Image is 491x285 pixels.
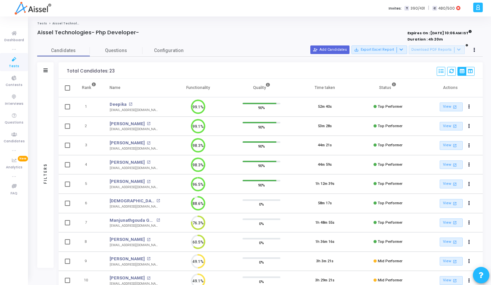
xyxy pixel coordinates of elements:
button: Actions [464,102,474,112]
span: 0% [259,278,264,285]
button: Download PDF Reports [409,45,465,54]
div: [EMAIL_ADDRESS][DOMAIN_NAME] [110,127,160,132]
span: Mid Performer [378,278,402,282]
button: Actions [464,160,474,169]
span: 90% [258,182,265,188]
th: Functionality [167,79,230,97]
span: Candidates [4,139,25,144]
span: 0% [259,240,264,246]
button: Actions [464,141,474,150]
a: [PERSON_NAME] [110,159,145,166]
mat-icon: open_in_new [147,141,150,145]
a: View [440,199,463,208]
span: Dashboard [4,38,24,43]
a: Deepika [110,101,127,108]
span: Top Performer [378,240,402,244]
a: [DEMOGRAPHIC_DATA][PERSON_NAME] [110,198,155,204]
span: Candidates [37,47,90,54]
strong: Duration : 4h 20m [407,37,443,42]
a: [PERSON_NAME] [110,121,145,127]
h4: Aissel Technologies- Php Developer- [37,29,139,36]
mat-icon: person_add_alt [313,47,318,52]
td: 2 [75,117,103,136]
span: Interviews [5,101,23,107]
mat-icon: open_in_new [156,218,160,222]
span: Configuration [154,47,184,54]
div: 58m 17s [318,201,332,206]
img: logo [14,2,51,15]
div: Total Candidates: 23 [67,69,115,74]
a: Tests [37,21,47,25]
a: View [440,276,463,285]
span: Top Performer [378,124,402,128]
div: [EMAIL_ADDRESS][DOMAIN_NAME] [110,146,160,151]
span: | [428,5,429,12]
span: 480/500 [438,6,455,11]
span: Questions [5,120,23,126]
span: 0% [259,220,264,227]
td: 7 [75,213,103,233]
a: View [440,257,463,266]
div: 1h 36m 16s [315,239,334,245]
td: 6 [75,194,103,213]
div: 1h 12m 39s [315,181,334,187]
button: Actions [464,180,474,189]
a: [PERSON_NAME] [110,236,145,243]
div: Name [110,84,120,91]
mat-icon: save_alt [354,47,359,52]
a: View [440,102,463,111]
td: 9 [75,252,103,271]
td: 1 [75,97,103,117]
mat-icon: open_in_new [147,238,150,242]
span: FAQ [11,191,17,196]
div: 1h 48m 55s [315,220,334,226]
td: 5 [75,174,103,194]
span: Contests [6,82,22,88]
mat-icon: open_in_new [147,180,150,184]
button: Actions [464,257,474,266]
mat-icon: open_in_new [452,162,458,168]
mat-icon: open_in_new [452,143,458,148]
th: Status [356,79,420,97]
div: View Options [457,67,475,76]
td: 3 [75,136,103,155]
a: [PERSON_NAME] [110,140,145,146]
div: [EMAIL_ADDRESS][DOMAIN_NAME] [110,223,160,228]
div: 44m 21s [318,143,332,148]
div: Time taken [315,84,335,91]
div: [EMAIL_ADDRESS][DOMAIN_NAME] [110,185,160,190]
span: 90% [258,104,265,111]
td: 4 [75,155,103,175]
th: Quality [230,79,293,97]
mat-icon: open_in_new [452,201,458,206]
span: 90% [258,124,265,130]
a: View [440,180,463,188]
th: Rank [75,79,103,97]
td: 8 [75,232,103,252]
mat-icon: open_in_new [156,199,160,203]
span: 390/431 [410,6,425,11]
span: Top Performer [378,162,402,167]
strong: Expires On : [DATE] 10:06 AM IST [407,29,472,36]
button: Export Excel Report [351,45,407,54]
div: 52m 40s [318,104,332,110]
a: View [440,238,463,246]
span: 0% [259,259,264,266]
button: Actions [464,238,474,247]
mat-icon: open_in_new [452,278,458,283]
mat-icon: open_in_new [147,122,150,126]
button: Actions [464,199,474,208]
a: View [440,160,463,169]
a: [PERSON_NAME] [110,275,145,281]
div: 3h 3m 21s [316,259,333,264]
div: [EMAIL_ADDRESS][DOMAIN_NAME] [110,166,160,171]
mat-icon: open_in_new [147,276,150,280]
mat-icon: open_in_new [452,123,458,129]
span: Analytics [6,165,22,170]
span: Top Performer [378,143,402,147]
a: View [440,218,463,227]
div: [EMAIL_ADDRESS][DOMAIN_NAME] [110,262,160,267]
div: Filters [42,137,48,210]
label: Invites: [389,6,402,11]
a: View [440,122,463,131]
